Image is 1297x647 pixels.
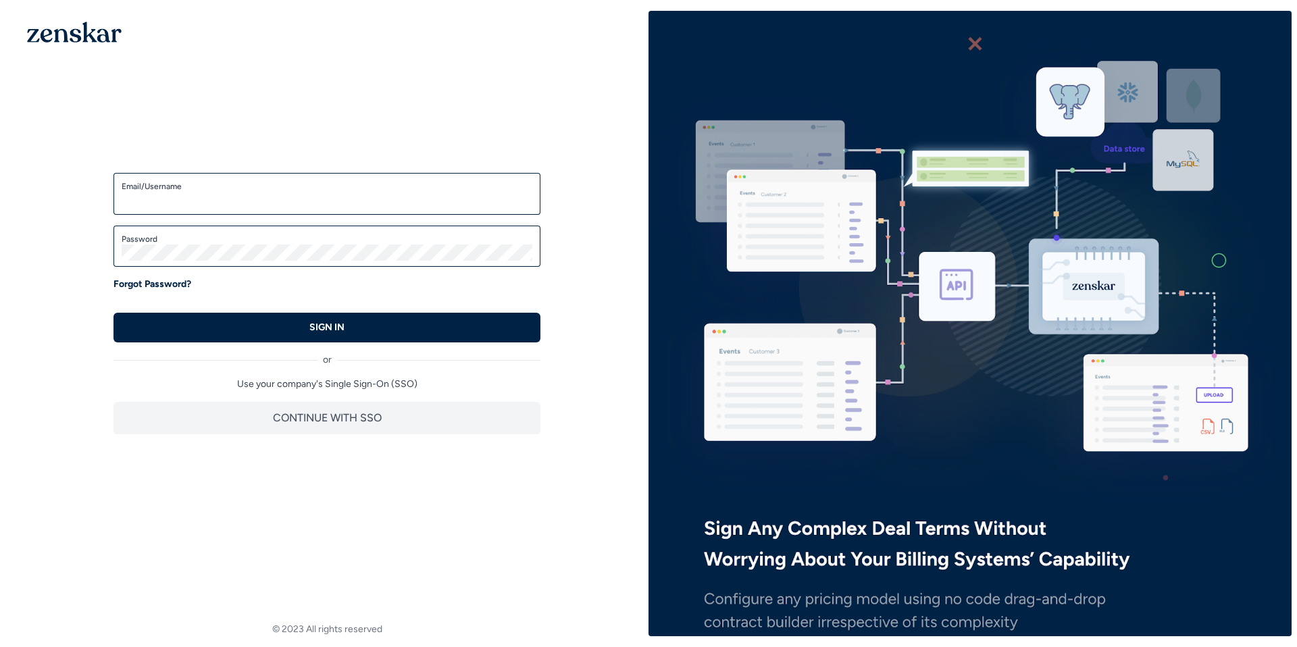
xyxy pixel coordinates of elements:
[5,623,648,636] footer: © 2023 All rights reserved
[309,321,345,334] p: SIGN IN
[113,342,540,367] div: or
[113,278,191,291] a: Forgot Password?
[122,234,532,244] label: Password
[113,313,540,342] button: SIGN IN
[113,402,540,434] button: CONTINUE WITH SSO
[122,181,532,192] label: Email/Username
[27,22,122,43] img: 1OGAJ2xQqyY4LXKgY66KYq0eOWRCkrZdAb3gUhuVAqdWPZE9SRJmCz+oDMSn4zDLXe31Ii730ItAGKgCKgCCgCikA4Av8PJUP...
[113,378,540,391] p: Use your company's Single Sign-On (SSO)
